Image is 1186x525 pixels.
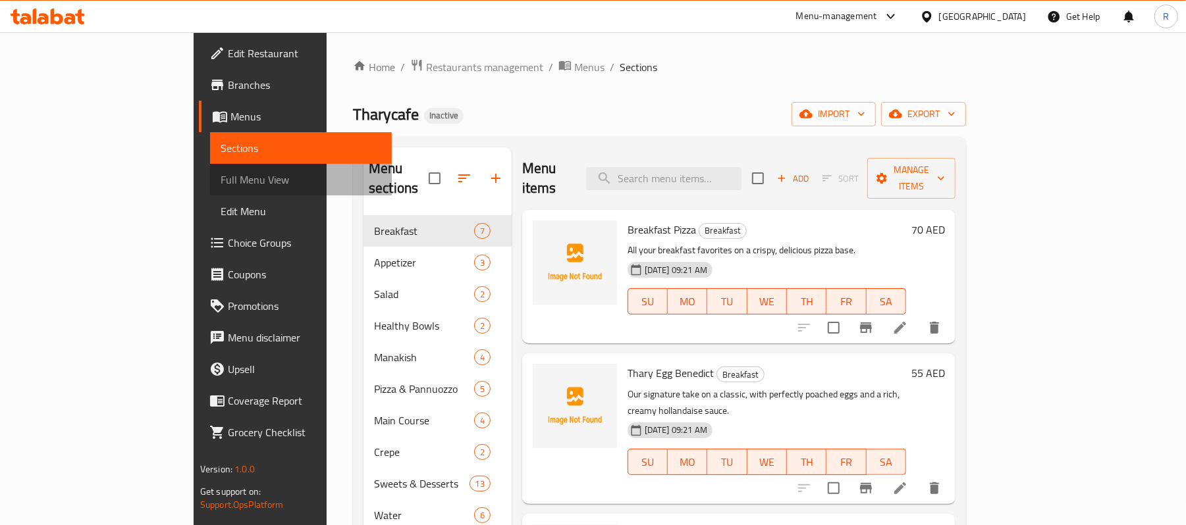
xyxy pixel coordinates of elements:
[772,168,814,189] button: Add
[533,220,617,305] img: Breakfast Pizza
[474,507,491,523] div: items
[628,449,668,475] button: SU
[878,162,945,195] span: Manage items
[475,225,490,238] span: 7
[400,59,405,75] li: /
[364,247,512,278] div: Appetizer3
[369,159,429,198] h2: Menu sections
[474,255,491,270] div: items
[549,59,553,75] li: /
[474,223,491,239] div: items
[228,298,381,314] span: Promotions
[826,288,866,314] button: FR
[221,203,381,219] span: Edit Menu
[234,461,255,478] span: 1.0.0
[911,220,945,239] h6: 70 AED
[872,292,901,311] span: SA
[200,496,284,513] a: Support.OpsPlatform
[1163,9,1169,24] span: R
[200,483,261,500] span: Get support on:
[474,413,491,428] div: items
[364,468,512,499] div: Sweets & Desserts13
[475,383,490,395] span: 5
[374,507,474,523] div: Water
[628,242,906,259] p: All your breakfast favorites on a crispy, delicious pizza base.
[474,318,491,334] div: items
[850,312,882,343] button: Branch-specific-item
[364,405,512,436] div: Main Course4
[374,318,474,334] div: Healthy Bowls
[775,171,811,186] span: Add
[474,444,491,460] div: items
[639,424,713,436] span: [DATE] 09:21 AM
[620,59,657,75] span: Sections
[699,223,747,239] div: Breakfast
[668,288,707,314] button: MO
[199,290,392,322] a: Promotions
[753,292,782,311] span: WE
[374,349,474,365] span: Manakish
[475,288,490,301] span: 2
[707,449,747,475] button: TU
[374,413,474,428] div: Main Course
[228,424,381,440] span: Grocery Checklist
[364,215,512,247] div: Breakfast7
[228,266,381,282] span: Coupons
[892,320,908,336] a: Edit menu item
[699,223,746,238] span: Breakfast
[199,69,392,101] a: Branches
[470,478,490,490] span: 13
[633,453,662,472] span: SU
[753,453,782,472] span: WE
[867,158,956,199] button: Manage items
[374,223,474,239] span: Breakfast
[628,288,668,314] button: SU
[628,363,714,383] span: Thary Egg Benedict
[744,164,772,192] span: Select section
[832,453,861,472] span: FR
[475,446,490,459] span: 2
[475,414,490,427] span: 4
[881,102,966,126] button: export
[228,361,381,377] span: Upsell
[820,474,848,502] span: Select to update
[820,314,848,341] span: Select to update
[374,476,469,491] div: Sweets & Desserts
[533,364,617,448] img: Thary Egg Benedict
[199,353,392,385] a: Upsell
[199,101,392,132] a: Menus
[228,77,381,93] span: Branches
[200,461,232,478] span: Version:
[374,286,474,302] span: Salad
[832,292,861,311] span: FR
[210,164,392,195] a: Full Menu View
[474,286,491,302] div: items
[230,109,381,124] span: Menus
[364,373,512,405] div: Pizza & Pannuozzo5
[199,37,392,69] a: Edit Restaurant
[199,322,392,353] a: Menu disclaimer
[424,110,464,121] span: Inactive
[673,292,702,311] span: MO
[792,453,821,472] span: TH
[673,453,702,472] span: MO
[522,159,570,198] h2: Menu items
[796,9,877,24] div: Menu-management
[747,288,787,314] button: WE
[228,330,381,345] span: Menu disclaimer
[474,349,491,365] div: items
[364,436,512,468] div: Crepe2
[374,444,474,460] span: Crepe
[787,449,826,475] button: TH
[480,162,512,194] button: Add section
[633,292,662,311] span: SU
[911,364,945,382] h6: 55 AED
[792,292,821,311] span: TH
[426,59,543,75] span: Restaurants management
[374,255,474,270] span: Appetizer
[475,509,490,522] span: 6
[475,320,490,332] span: 2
